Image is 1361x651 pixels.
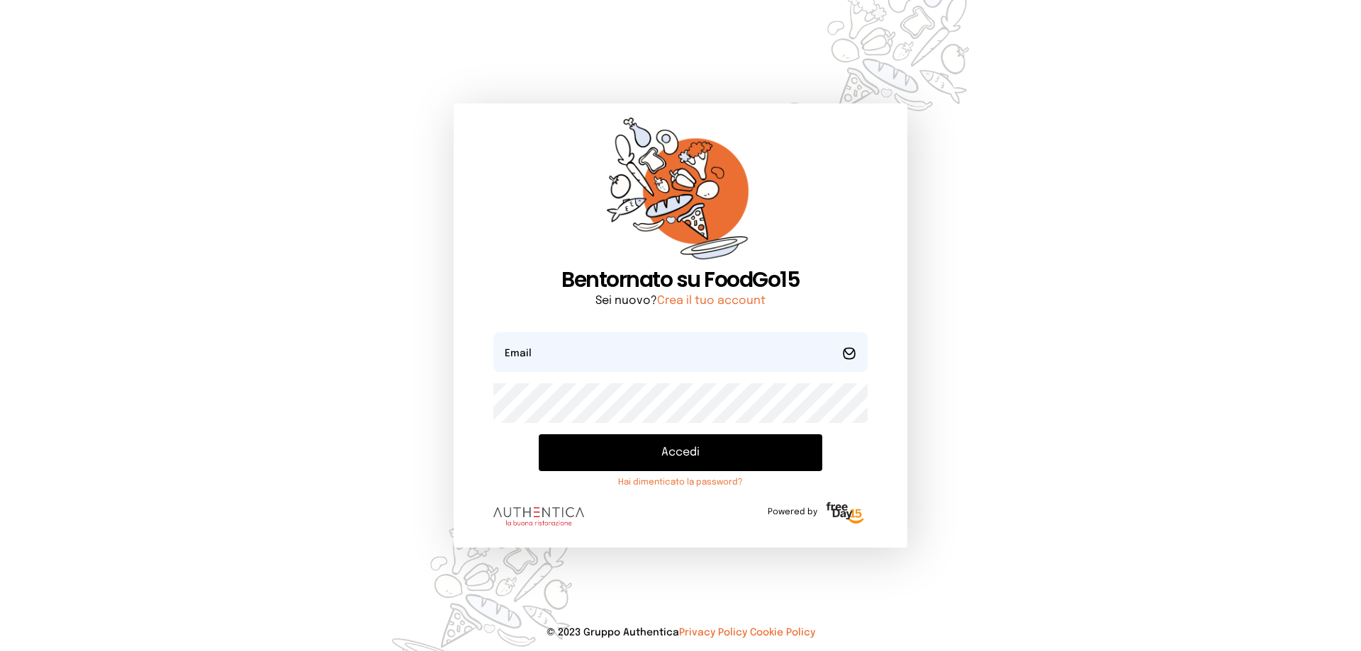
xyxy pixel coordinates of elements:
a: Cookie Policy [750,628,815,638]
a: Crea il tuo account [657,295,766,307]
a: Hai dimenticato la password? [539,477,822,488]
p: © 2023 Gruppo Authentica [23,625,1338,640]
img: logo-freeday.3e08031.png [823,499,868,528]
h1: Bentornato su FoodGo15 [493,267,868,293]
p: Sei nuovo? [493,293,868,310]
img: sticker-orange.65babaf.png [607,118,754,267]
button: Accedi [539,434,822,471]
img: logo.8f33a47.png [493,507,584,526]
span: Powered by [768,506,817,518]
a: Privacy Policy [679,628,747,638]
